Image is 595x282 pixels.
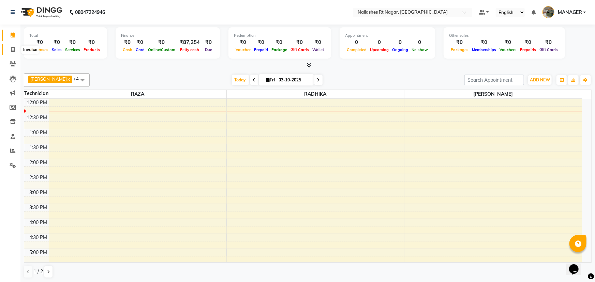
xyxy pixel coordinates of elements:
[29,38,50,46] div: ₹0
[146,47,177,52] span: Online/Custom
[410,47,430,52] span: No show
[449,47,470,52] span: Packages
[33,268,43,275] span: 1 / 2
[270,47,289,52] span: Package
[63,38,82,46] div: ₹0
[75,3,105,22] b: 08047224946
[29,33,102,38] div: Total
[345,38,368,46] div: 0
[252,38,270,46] div: ₹0
[73,76,84,81] span: +4
[538,38,560,46] div: ₹0
[368,38,390,46] div: 0
[528,75,552,85] button: ADD NEW
[270,38,289,46] div: ₹0
[518,38,538,46] div: ₹0
[28,174,49,181] div: 2:30 PM
[252,47,270,52] span: Prepaid
[470,47,498,52] span: Memberships
[542,6,554,18] img: MANAGER
[227,90,404,98] span: RADHIKA
[277,75,311,85] input: 2025-10-03
[50,38,63,46] div: ₹0
[17,3,64,22] img: logo
[28,129,49,136] div: 1:00 PM
[390,38,410,46] div: 0
[63,47,82,52] span: Services
[449,38,470,46] div: ₹0
[21,46,39,54] div: Invoice
[30,76,67,82] span: [PERSON_NAME]
[28,189,49,196] div: 3:00 PM
[82,38,102,46] div: ₹0
[390,47,410,52] span: Ongoing
[232,75,249,85] span: Today
[449,33,560,38] div: Other sales
[24,90,49,97] div: Technician
[134,38,146,46] div: ₹0
[311,47,326,52] span: Wallet
[345,33,430,38] div: Appointment
[28,204,49,211] div: 3:30 PM
[518,47,538,52] span: Prepaids
[121,47,134,52] span: Cash
[146,38,177,46] div: ₹0
[203,47,214,52] span: Due
[49,90,226,98] span: RAZA
[464,75,524,85] input: Search Appointment
[234,38,252,46] div: ₹0
[67,76,70,82] a: x
[82,47,102,52] span: Products
[566,255,588,275] iframe: chat widget
[121,33,214,38] div: Finance
[26,114,49,121] div: 12:30 PM
[50,47,63,52] span: Sales
[538,47,560,52] span: Gift Cards
[28,219,49,226] div: 4:00 PM
[28,159,49,166] div: 2:00 PM
[26,99,49,106] div: 12:00 PM
[345,47,368,52] span: Completed
[498,38,518,46] div: ₹0
[234,47,252,52] span: Voucher
[134,47,146,52] span: Card
[470,38,498,46] div: ₹0
[121,38,134,46] div: ₹0
[265,77,277,82] span: Fri
[558,9,582,16] span: MANAGER
[28,234,49,241] div: 4:30 PM
[404,90,582,98] span: [PERSON_NAME]
[410,38,430,46] div: 0
[289,38,311,46] div: ₹0
[530,77,550,82] span: ADD NEW
[234,33,326,38] div: Redemption
[311,38,326,46] div: ₹0
[28,144,49,151] div: 1:30 PM
[28,249,49,256] div: 5:00 PM
[498,47,518,52] span: Vouchers
[179,47,201,52] span: Petty cash
[289,47,311,52] span: Gift Cards
[368,47,390,52] span: Upcoming
[203,38,214,46] div: ₹0
[177,38,203,46] div: ₹87,254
